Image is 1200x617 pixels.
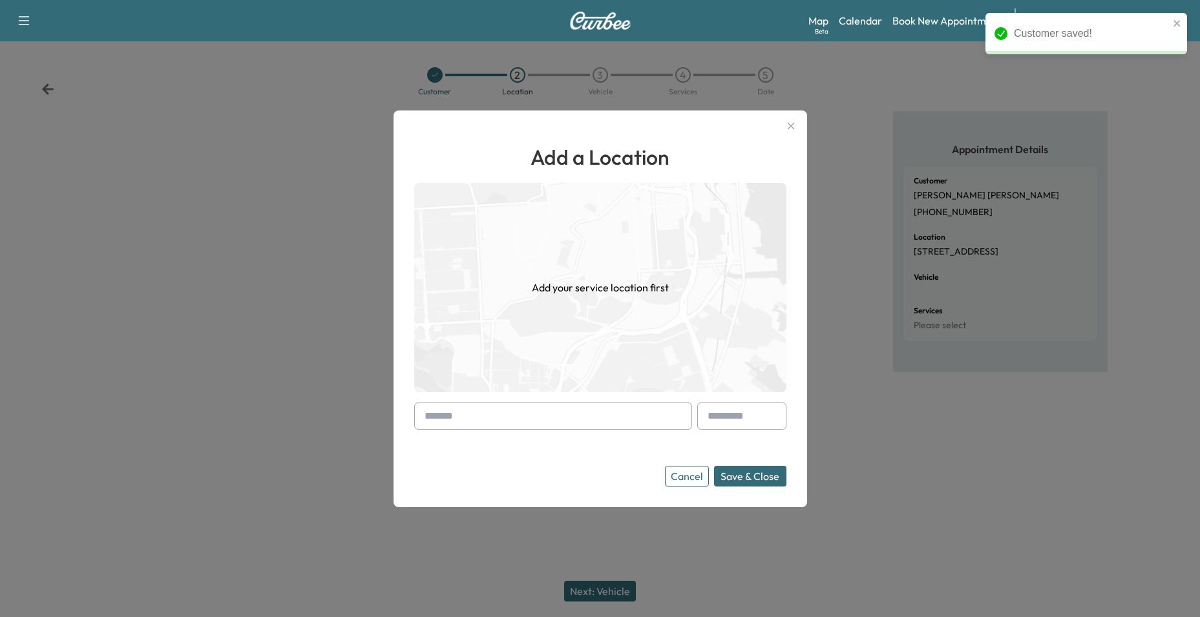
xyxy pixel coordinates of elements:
a: MapBeta [808,13,828,28]
a: Book New Appointment [892,13,1002,28]
h1: Add your service location first [532,280,669,295]
img: empty-map-CL6vilOE.png [414,183,786,392]
div: Customer saved! [1014,26,1169,41]
button: Cancel [665,466,709,486]
button: Save & Close [714,466,786,486]
img: Curbee Logo [569,12,631,30]
div: Beta [815,26,828,36]
button: close [1173,18,1182,28]
h1: Add a Location [414,141,786,173]
a: Calendar [839,13,882,28]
